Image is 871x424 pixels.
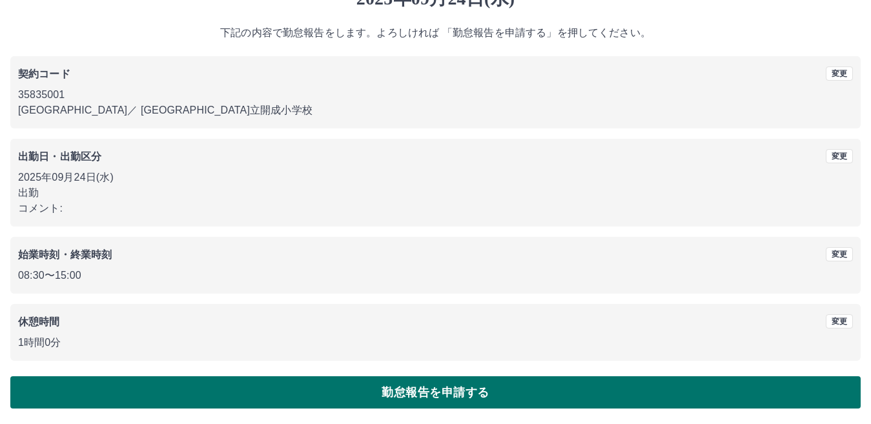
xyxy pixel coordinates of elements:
b: 契約コード [18,68,70,79]
p: 08:30 〜 15:00 [18,268,853,283]
p: 出勤 [18,185,853,201]
b: 出勤日・出勤区分 [18,151,101,162]
p: [GEOGRAPHIC_DATA] ／ [GEOGRAPHIC_DATA]立開成小学校 [18,103,853,118]
p: 1時間0分 [18,335,853,350]
button: 勤怠報告を申請する [10,376,861,409]
p: 下記の内容で勤怠報告をします。よろしければ 「勤怠報告を申請する」を押してください。 [10,25,861,41]
p: 35835001 [18,87,853,103]
b: 休憩時間 [18,316,60,327]
p: 2025年09月24日(水) [18,170,853,185]
button: 変更 [826,149,853,163]
button: 変更 [826,314,853,328]
button: 変更 [826,247,853,261]
p: コメント: [18,201,853,216]
b: 始業時刻・終業時刻 [18,249,112,260]
button: 変更 [826,66,853,81]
